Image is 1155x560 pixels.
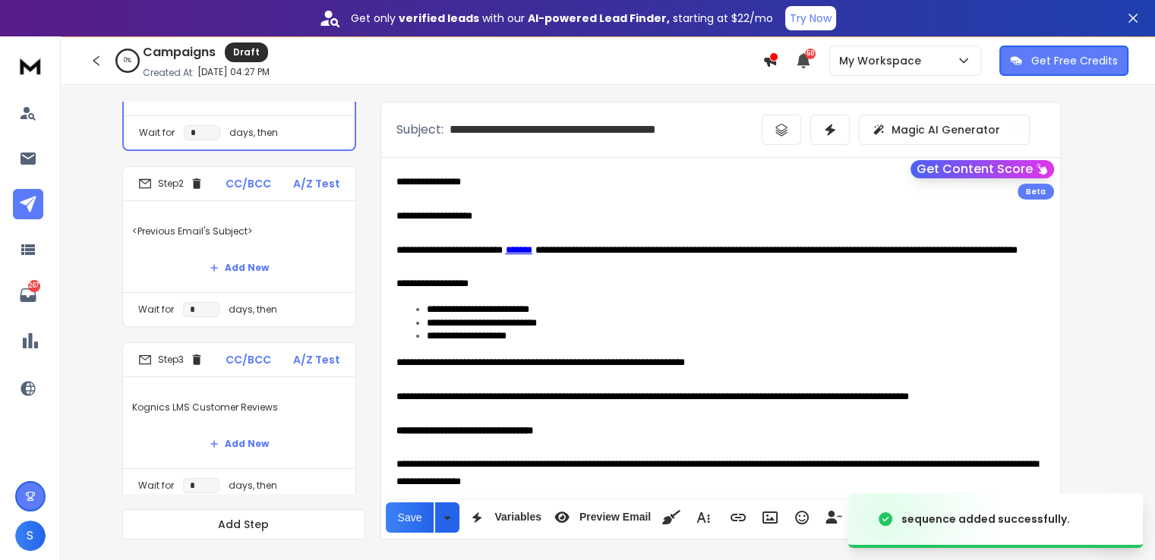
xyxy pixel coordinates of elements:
[396,121,443,139] p: Subject:
[689,502,718,533] button: More Text
[138,304,174,316] p: Wait for
[143,43,216,61] h1: Campaigns
[229,480,277,492] p: days, then
[132,210,346,253] p: <Previous Email's Subject>
[229,127,278,139] p: days, then
[122,509,365,540] button: Add Step
[226,176,271,191] p: CC/BCC
[122,342,356,503] li: Step3CC/BCCA/Z TestKognics LMS Customer ReviewsAdd NewWait fordays, then
[293,352,340,367] p: A/Z Test
[15,521,46,551] button: S
[787,502,816,533] button: Emoticons
[28,280,40,292] p: 267
[138,353,204,367] div: Step 3
[528,11,670,26] strong: AI-powered Lead Finder,
[1031,53,1118,68] p: Get Free Credits
[293,176,340,191] p: A/Z Test
[901,511,1070,527] div: sequence added successfully.
[910,160,1054,178] button: Get Content Score
[657,502,686,533] button: Clean HTML
[197,66,270,78] p: [DATE] 04:27 PM
[462,502,544,533] button: Variables
[122,166,356,327] li: Step2CC/BCCA/Z Test<Previous Email's Subject>Add NewWait fordays, then
[351,11,773,26] p: Get only with our starting at $22/mo
[386,502,434,533] button: Save
[839,53,927,68] p: My Workspace
[999,46,1128,76] button: Get Free Credits
[138,177,204,190] div: Step 2
[229,304,277,316] p: days, then
[548,502,654,533] button: Preview Email
[756,502,784,533] button: Insert Image (Ctrl+P)
[197,253,281,283] button: Add New
[15,52,46,80] img: logo
[790,11,832,26] p: Try Now
[124,56,131,65] p: 0 %
[785,6,836,30] button: Try Now
[226,352,271,367] p: CC/BCC
[724,502,753,533] button: Insert Link (Ctrl+K)
[1018,184,1054,200] div: Beta
[143,67,194,79] p: Created At:
[139,127,175,139] p: Wait for
[805,49,816,59] span: 50
[399,11,479,26] strong: verified leads
[132,386,346,429] p: Kognics LMS Customer Reviews
[891,122,1000,137] p: Magic AI Generator
[576,511,654,524] span: Preview Email
[225,42,268,62] div: Draft
[138,480,174,492] p: Wait for
[13,280,43,310] a: 267
[819,502,848,533] button: Insert Unsubscribe Link
[197,429,281,459] button: Add New
[859,115,1030,145] button: Magic AI Generator
[491,511,544,524] span: Variables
